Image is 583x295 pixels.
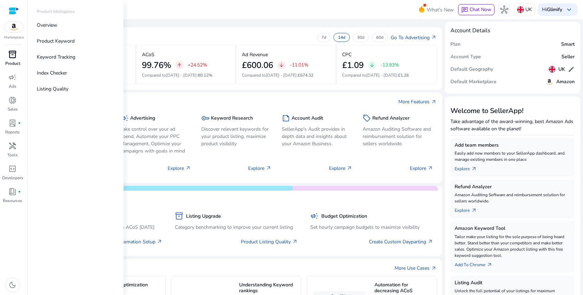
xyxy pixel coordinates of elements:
span: lab_profile [8,119,17,127]
h5: Automation for decreasing ACoS [374,282,433,294]
span: arrow_outward [487,262,492,268]
h5: Refund Analyzer [372,115,409,121]
p: -13.93% [380,63,399,68]
h5: Keyword Research [211,115,253,121]
span: [DATE] - [DATE] [166,72,197,78]
h5: Account Audit [291,115,323,121]
span: arrow_outward [157,239,162,244]
p: Tools [7,152,18,158]
span: fiber_manual_record [18,122,21,124]
p: Set hourly campaign budgets to maximize visibility [310,224,433,231]
p: Hi [542,7,562,12]
h5: Account Type [450,54,481,60]
h5: UK [558,67,565,72]
p: Tailor make your listing for the sole purpose of being heard better. Stand better than your compe... [455,234,571,259]
span: arrow_outward [471,208,477,213]
a: Product Listing Quality [241,238,298,245]
h5: Refund Analyzer [455,184,571,190]
p: +24.52% [188,63,207,68]
a: Add To Chrome [455,259,498,268]
p: Easily add new members to your SellerApp dashboard, and manage existing members in one place [455,150,571,163]
span: code_blocks [8,165,17,173]
span: donut_small [8,96,17,104]
a: Go To Advertisingarrow_outward [391,34,437,41]
a: More Use Casesarrow_outward [395,264,437,272]
a: Explorearrow_outward [455,204,482,214]
img: uk.svg [517,6,524,13]
span: arrow_downward [369,62,375,68]
span: arrow_upward [177,62,182,68]
p: Category benchmarking to improve your current listing [175,224,298,231]
p: Amazon Auditing Software and reimbursement solution for sellers worldwide. [455,192,571,204]
p: Resources [3,198,22,204]
button: chatChat Now [458,4,495,15]
h5: Default Geography [450,67,493,72]
p: 60d [376,35,383,40]
p: Developers [2,175,23,181]
img: amazon.svg [5,22,23,32]
h5: Advertising [130,115,155,121]
span: £674.32 [298,72,313,78]
p: Explore [168,165,191,172]
h2: 99.76% [142,60,171,70]
a: Explorearrow_outward [455,163,482,172]
p: CPC [342,51,352,58]
a: Smart Automation Setup [101,238,162,245]
h5: Amazon Keyword Tool [455,226,571,232]
span: hub [500,6,508,14]
p: 30d [357,35,364,40]
p: Product [5,60,20,67]
h5: Listing Audit [455,280,571,286]
p: Take control over your ad spend, Automate your PPC Management, Optimize your campaigns with goals... [120,125,191,155]
img: uk.svg [549,66,556,73]
span: campaign [310,212,319,220]
span: book_4 [8,188,17,196]
p: ACoS [142,51,154,58]
h5: Seller [561,54,575,60]
p: Explore [410,165,433,172]
h5: Budget Optimization [321,214,367,219]
p: SellerApp's Audit provides in depth data and insights about your Amazon Business. [282,125,352,147]
h5: Understanding Keyword rankings [239,282,297,294]
span: arrow_outward [266,165,271,171]
p: Explore [329,165,352,172]
span: arrow_outward [428,239,433,244]
span: arrow_outward [431,99,437,105]
span: [DATE] - [DATE] [366,72,397,78]
p: 14d [338,35,345,40]
p: Compared to : [242,72,330,78]
h5: Listing Optimization [104,282,162,294]
p: Sales [8,106,18,112]
span: arrow_outward [471,166,477,172]
button: hub [497,3,511,17]
span: inventory_2 [175,212,183,220]
img: amazon.svg [545,78,554,86]
span: handyman [8,142,17,150]
h5: Amazon [556,79,575,85]
b: Glimify [547,6,562,13]
span: keyboard_arrow_down [565,6,573,14]
p: Product Intelligence [37,8,75,15]
h5: Smart [561,42,575,47]
span: £1.26 [398,72,409,78]
span: arrow_outward [431,266,437,271]
span: arrow_outward [185,165,191,171]
h5: Default Marketplace [450,79,497,85]
p: Ad Revenue [242,51,268,58]
p: Ads [9,83,16,89]
span: summarize [282,114,290,122]
span: arrow_outward [431,35,437,40]
span: Chat Now [470,6,491,13]
span: chat [461,7,468,14]
p: 7d [321,35,326,40]
h5: Add team members [455,142,571,148]
h4: Account Details [450,27,490,34]
p: Marketplace [4,35,24,40]
p: -11.01% [290,63,309,68]
span: arrow_outward [292,239,298,244]
p: Listing Quality [37,85,68,93]
h5: Listing Upgrade [186,214,221,219]
span: fiber_manual_record [18,190,21,193]
p: Compared to : [342,72,431,78]
span: dark_mode [8,281,17,289]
